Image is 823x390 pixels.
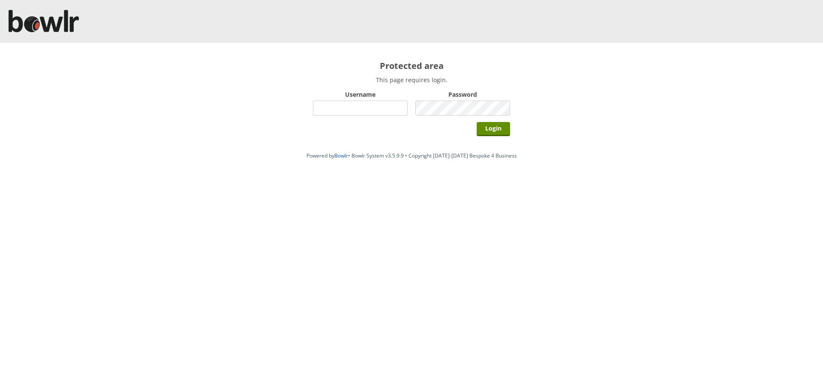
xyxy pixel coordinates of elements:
a: Bowlr [334,152,348,159]
h2: Protected area [313,60,510,71]
p: This page requires login. [313,76,510,84]
input: Login [477,122,510,136]
label: Username [313,90,408,98]
span: Powered by • Bowlr System v3.5.9.9 • Copyright [DATE]-[DATE] Bespoke 4 Business [306,152,517,159]
label: Password [415,90,510,98]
